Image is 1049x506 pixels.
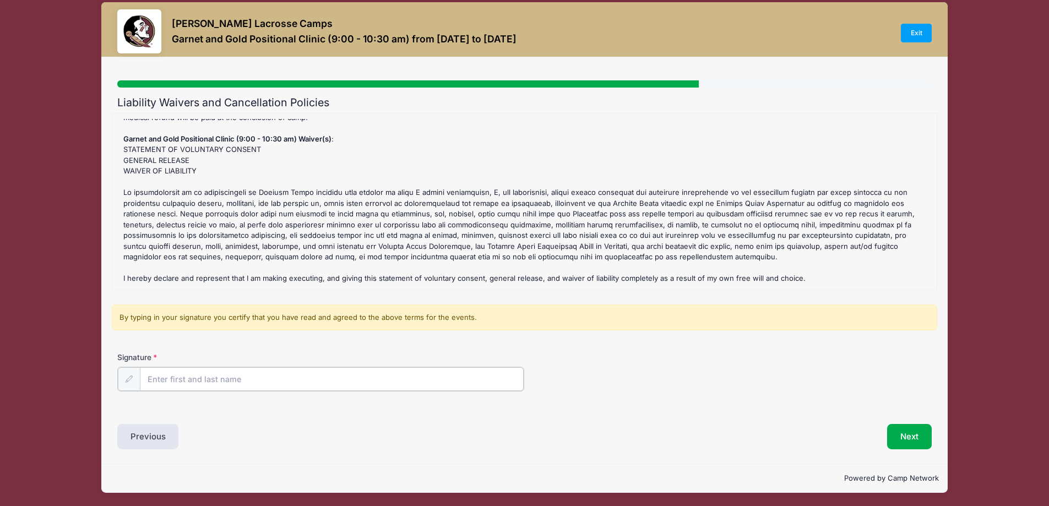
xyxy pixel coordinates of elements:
[887,424,932,449] button: Next
[172,33,517,45] h3: Garnet and Gold Positional Clinic (9:00 - 10:30 am) from [DATE] to [DATE]
[123,134,331,143] strong: Garnet and Gold Positional Clinic (9:00 - 10:30 am) Waiver(s)
[172,18,517,29] h3: [PERSON_NAME] Lacrosse Camps
[140,367,524,391] input: Enter first and last name
[112,304,937,331] div: By typing in your signature you certify that you have read and agreed to the above terms for the ...
[117,424,179,449] button: Previous
[117,352,321,363] label: Signature
[118,119,931,284] div: : DEPOSITS: Non-refundable and non-transferable. Will not be refunded under any circumstance. CAN...
[110,473,939,484] p: Powered by Camp Network
[117,96,932,109] h2: Liability Waivers and Cancellation Policies
[901,24,932,42] a: Exit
